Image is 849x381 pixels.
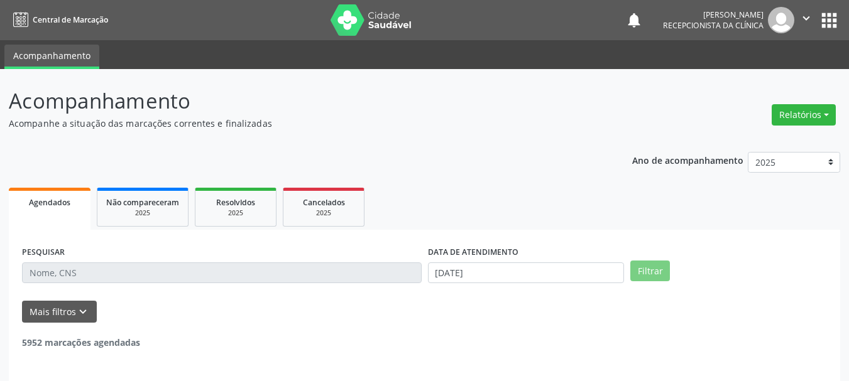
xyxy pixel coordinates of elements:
span: Central de Marcação [33,14,108,25]
div: 2025 [292,208,355,218]
div: 2025 [106,208,179,218]
button:  [794,7,818,33]
strong: 5952 marcações agendadas [22,336,140,348]
span: Resolvidos [216,197,255,208]
p: Ano de acompanhamento [632,152,743,168]
i:  [799,11,813,25]
input: Nome, CNS [22,262,422,284]
p: Acompanhe a situação das marcações correntes e finalizadas [9,117,591,130]
button: Mais filtroskeyboard_arrow_down [22,301,97,323]
p: Acompanhamento [9,85,591,117]
div: [PERSON_NAME] [663,9,764,20]
label: PESQUISAR [22,243,65,262]
button: Relatórios [772,104,836,126]
button: Filtrar [630,260,670,282]
span: Agendados [29,197,70,208]
span: Não compareceram [106,197,179,208]
a: Acompanhamento [4,45,99,69]
button: apps [818,9,840,31]
a: Central de Marcação [9,9,108,30]
i: keyboard_arrow_down [76,305,90,319]
label: DATA DE ATENDIMENTO [428,243,518,262]
button: notifications [625,11,643,29]
span: Cancelados [303,197,345,208]
span: Recepcionista da clínica [663,20,764,31]
div: 2025 [204,208,267,218]
input: Selecione um intervalo [428,262,625,284]
img: img [768,7,794,33]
